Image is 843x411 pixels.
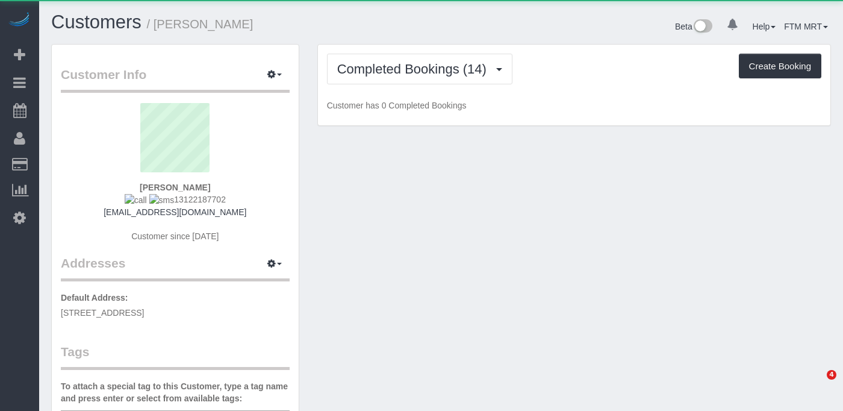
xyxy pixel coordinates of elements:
button: Create Booking [739,54,821,79]
img: New interface [692,19,712,35]
strong: [PERSON_NAME] [140,183,210,192]
a: Customers [51,11,142,33]
img: call [125,194,147,206]
a: FTM MRT [784,22,828,31]
span: 13122187702 [125,195,226,204]
iframe: Intercom live chat [802,370,831,399]
span: 4 [827,370,836,380]
legend: Tags [61,343,290,370]
small: / [PERSON_NAME] [147,17,254,31]
a: Beta [675,22,712,31]
label: To attach a special tag to this Customer, type a tag name and press enter or select from availabl... [61,380,290,404]
a: [EMAIL_ADDRESS][DOMAIN_NAME] [104,207,246,217]
a: Help [753,22,776,31]
img: sms [149,194,175,206]
img: Automaid Logo [7,12,31,29]
p: Customer has 0 Completed Bookings [327,99,821,111]
legend: Customer Info [61,66,290,93]
span: Customer since [DATE] [131,231,219,241]
span: [STREET_ADDRESS] [61,308,144,318]
span: Completed Bookings (14) [337,61,493,77]
button: Completed Bookings (14) [327,54,512,84]
label: Default Address: [61,292,128,304]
